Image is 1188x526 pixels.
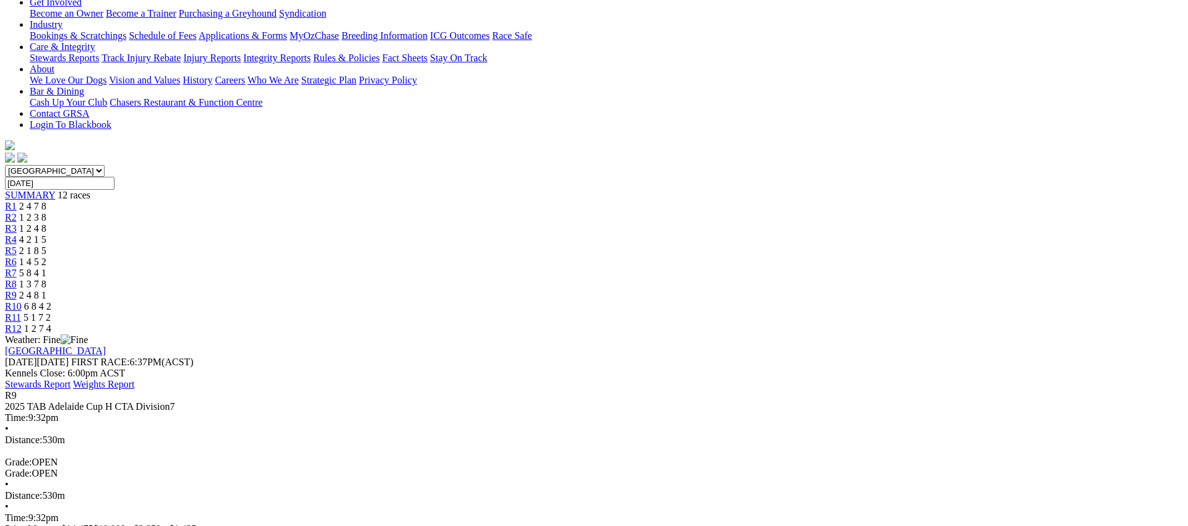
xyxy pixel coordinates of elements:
span: 1 4 5 2 [19,257,46,267]
a: Integrity Reports [243,53,311,63]
span: Distance: [5,435,42,445]
span: 2 4 7 8 [19,201,46,211]
span: 6 8 4 2 [24,301,51,312]
div: Kennels Close: 6:00pm ACST [5,368,1183,379]
a: Care & Integrity [30,41,95,52]
span: [DATE] [5,357,37,367]
span: 1 2 4 8 [19,223,46,234]
span: 1 2 3 8 [19,212,46,223]
span: 1 2 7 4 [24,323,51,334]
a: Strategic Plan [301,75,356,85]
a: Industry [30,19,62,30]
a: Purchasing a Greyhound [179,8,277,19]
span: • [5,423,9,434]
span: 2 4 8 1 [19,290,46,300]
a: R7 [5,268,17,278]
a: R1 [5,201,17,211]
span: 4 2 1 5 [19,234,46,245]
a: Become a Trainer [106,8,176,19]
span: Weather: Fine [5,334,88,345]
a: R3 [5,223,17,234]
span: Grade: [5,457,32,467]
span: • [5,479,9,490]
div: OPEN [5,457,1183,468]
span: 1 3 7 8 [19,279,46,289]
a: Schedule of Fees [129,30,196,41]
a: R10 [5,301,22,312]
a: Chasers Restaurant & Function Centre [110,97,262,108]
img: twitter.svg [17,153,27,163]
a: Applications & Forms [199,30,287,41]
span: • [5,501,9,512]
a: About [30,64,54,74]
div: 2025 TAB Adelaide Cup H CTA Division7 [5,401,1183,412]
img: Fine [61,334,88,346]
a: Fact Sheets [382,53,428,63]
div: Bar & Dining [30,97,1183,108]
a: R6 [5,257,17,267]
span: 12 races [58,190,90,200]
img: facebook.svg [5,153,15,163]
a: R5 [5,245,17,256]
span: 2 1 8 5 [19,245,46,256]
a: Syndication [279,8,326,19]
div: Get Involved [30,8,1183,19]
a: Stewards Report [5,379,71,389]
a: SUMMARY [5,190,55,200]
div: 9:32pm [5,412,1183,423]
a: Race Safe [492,30,532,41]
span: R9 [5,390,17,401]
a: Bar & Dining [30,86,84,96]
a: Stay On Track [430,53,487,63]
span: Time: [5,412,28,423]
div: 530m [5,490,1183,501]
a: R4 [5,234,17,245]
span: 5 8 4 1 [19,268,46,278]
a: Login To Blackbook [30,119,111,130]
a: R9 [5,290,17,300]
a: Rules & Policies [313,53,380,63]
span: Time: [5,512,28,523]
span: Grade: [5,468,32,478]
span: 6:37PM(ACST) [71,357,194,367]
div: Care & Integrity [30,53,1183,64]
a: MyOzChase [290,30,339,41]
div: 530m [5,435,1183,446]
a: History [183,75,212,85]
a: Contact GRSA [30,108,89,119]
a: Become an Owner [30,8,103,19]
input: Select date [5,177,114,190]
a: Cash Up Your Club [30,97,107,108]
a: R11 [5,312,21,323]
a: Stewards Reports [30,53,99,63]
a: Vision and Values [109,75,180,85]
a: Weights Report [73,379,135,389]
a: Breeding Information [342,30,428,41]
a: Privacy Policy [359,75,417,85]
img: logo-grsa-white.png [5,140,15,150]
a: ICG Outcomes [430,30,489,41]
div: 9:32pm [5,512,1183,524]
a: R12 [5,323,22,334]
a: [GEOGRAPHIC_DATA] [5,346,106,356]
span: FIRST RACE: [71,357,129,367]
div: About [30,75,1183,86]
a: R2 [5,212,17,223]
span: Distance: [5,490,42,501]
a: R8 [5,279,17,289]
div: Industry [30,30,1183,41]
a: We Love Our Dogs [30,75,106,85]
a: Track Injury Rebate [101,53,181,63]
a: Bookings & Scratchings [30,30,126,41]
